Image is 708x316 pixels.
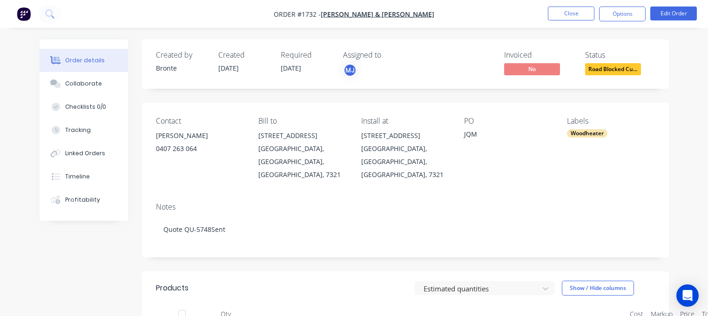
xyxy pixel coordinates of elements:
[464,129,552,142] div: JQM
[65,149,105,158] div: Linked Orders
[156,215,655,244] div: Quote QU-5748Sent
[585,63,641,77] button: Road Blocked Cu...
[361,142,449,181] div: [GEOGRAPHIC_DATA], [GEOGRAPHIC_DATA], [GEOGRAPHIC_DATA], 7321
[156,51,207,59] div: Created by
[40,118,128,142] button: Tracking
[343,63,357,77] button: MJ
[464,117,552,125] div: PO
[156,203,655,211] div: Notes
[676,284,699,307] div: Open Intercom Messenger
[361,129,449,142] div: [STREET_ADDRESS]
[548,7,594,20] button: Close
[156,63,207,73] div: Bronte
[343,51,436,59] div: Assigned to
[65,196,100,204] div: Profitability
[567,129,607,138] div: Woodheater
[17,7,31,21] img: Factory
[562,281,634,296] button: Show / Hide columns
[281,64,301,72] span: [DATE]
[218,64,239,72] span: [DATE]
[504,63,560,75] span: No
[40,165,128,188] button: Timeline
[65,126,91,134] div: Tracking
[156,142,244,155] div: 0407 263 064
[258,129,346,181] div: [STREET_ADDRESS][GEOGRAPHIC_DATA], [GEOGRAPHIC_DATA], [GEOGRAPHIC_DATA], 7321
[40,72,128,95] button: Collaborate
[156,129,244,142] div: [PERSON_NAME]
[281,51,332,59] div: Required
[321,10,434,19] a: [PERSON_NAME] & [PERSON_NAME]
[585,51,655,59] div: Status
[156,283,189,294] div: Products
[218,51,270,59] div: Created
[65,56,105,65] div: Order details
[156,129,244,159] div: [PERSON_NAME]0407 263 064
[650,7,697,20] button: Edit Order
[40,49,128,72] button: Order details
[40,188,128,211] button: Profitability
[567,117,655,125] div: Labels
[40,95,128,118] button: Checklists 0/0
[599,7,646,21] button: Options
[361,129,449,181] div: [STREET_ADDRESS][GEOGRAPHIC_DATA], [GEOGRAPHIC_DATA], [GEOGRAPHIC_DATA], 7321
[361,117,449,125] div: Install at
[504,51,574,59] div: Invoiced
[585,63,641,75] span: Road Blocked Cu...
[258,117,346,125] div: Bill to
[274,10,321,19] span: Order #1732 -
[65,172,90,181] div: Timeline
[65,79,102,88] div: Collaborate
[65,103,106,111] div: Checklists 0/0
[40,142,128,165] button: Linked Orders
[258,129,346,142] div: [STREET_ADDRESS]
[258,142,346,181] div: [GEOGRAPHIC_DATA], [GEOGRAPHIC_DATA], [GEOGRAPHIC_DATA], 7321
[156,117,244,125] div: Contact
